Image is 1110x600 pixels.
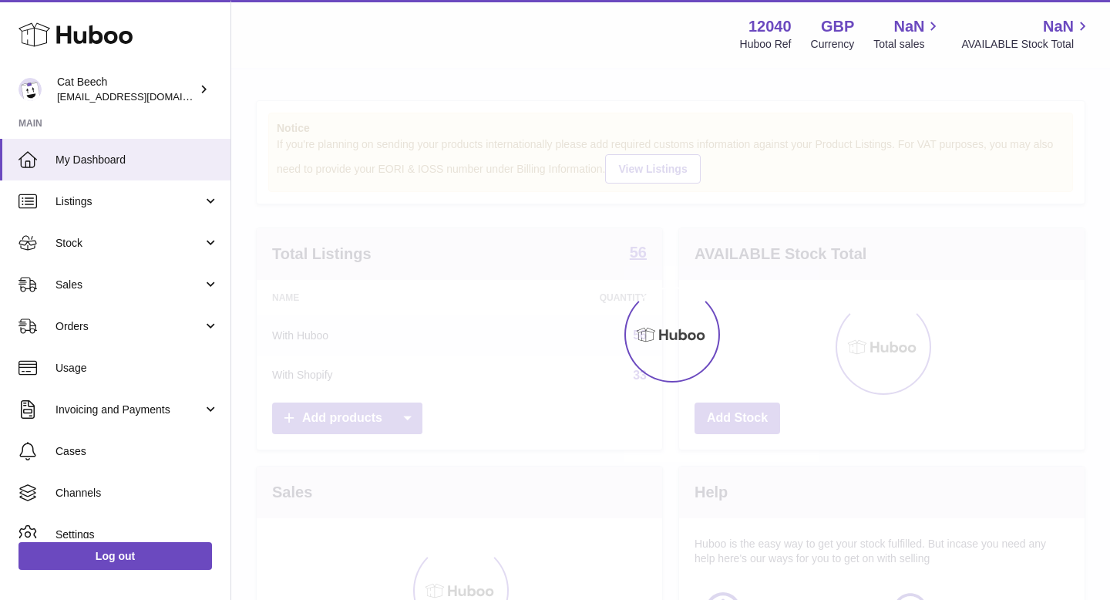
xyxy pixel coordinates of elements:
span: Sales [55,278,203,292]
span: Settings [55,528,219,542]
img: Cat@thetruthbrush.com [18,78,42,101]
div: Cat Beech [57,75,196,104]
span: NaN [1043,16,1074,37]
span: NaN [893,16,924,37]
span: Listings [55,194,203,209]
a: NaN AVAILABLE Stock Total [961,16,1091,52]
span: Orders [55,319,203,334]
span: Total sales [873,37,942,52]
a: Log out [18,542,212,570]
span: AVAILABLE Stock Total [961,37,1091,52]
strong: 12040 [748,16,792,37]
span: [EMAIL_ADDRESS][DOMAIN_NAME] [57,90,227,103]
div: Huboo Ref [740,37,792,52]
a: NaN Total sales [873,16,942,52]
span: Usage [55,361,219,376]
span: My Dashboard [55,153,219,167]
strong: GBP [821,16,854,37]
span: Channels [55,486,219,501]
span: Invoicing and Payments [55,403,203,417]
span: Cases [55,444,219,459]
span: Stock [55,236,203,251]
div: Currency [811,37,855,52]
